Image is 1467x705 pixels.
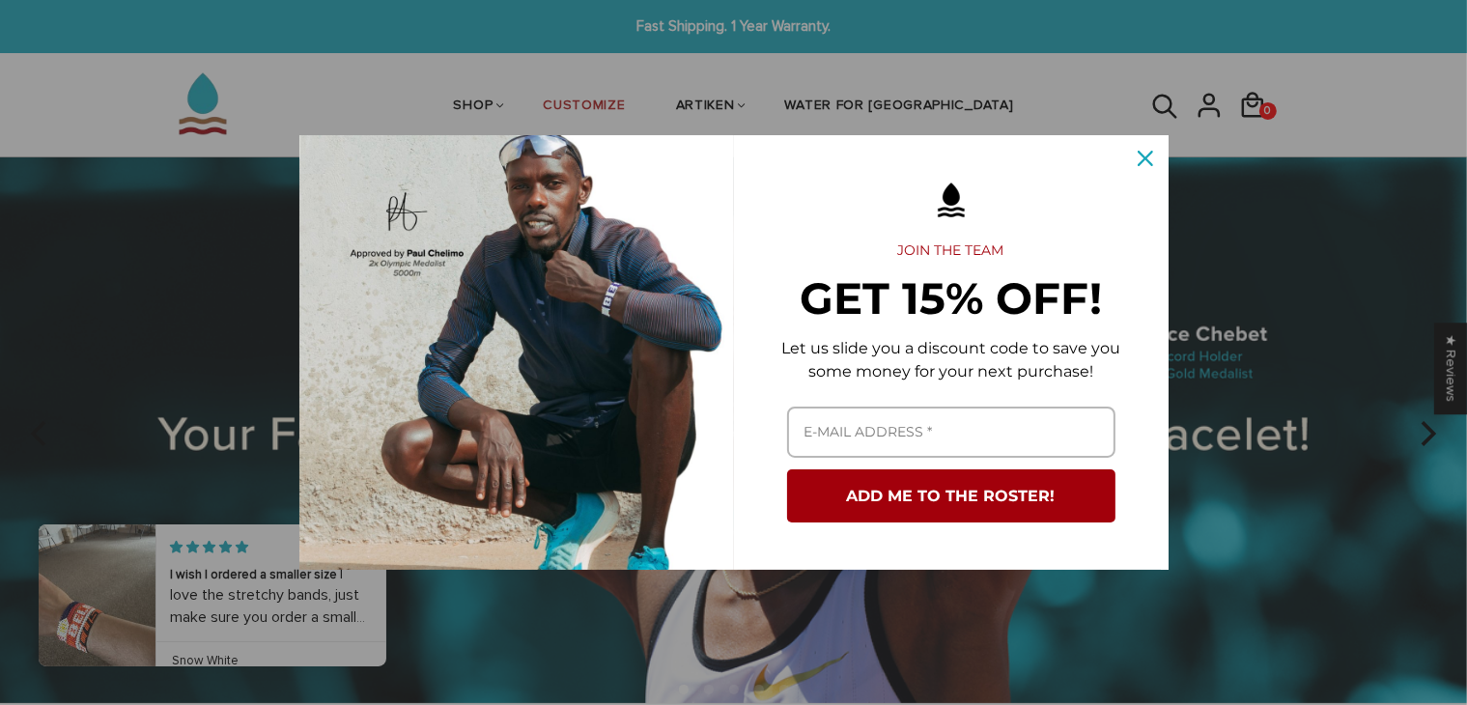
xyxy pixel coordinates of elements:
h2: JOIN THE TEAM [765,242,1138,260]
button: ADD ME TO THE ROSTER! [787,469,1115,522]
svg: close icon [1138,151,1153,166]
p: Let us slide you a discount code to save you some money for your next purchase! [765,337,1138,383]
button: Close [1122,135,1169,182]
strong: GET 15% OFF! [800,271,1102,324]
input: Email field [787,407,1115,458]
